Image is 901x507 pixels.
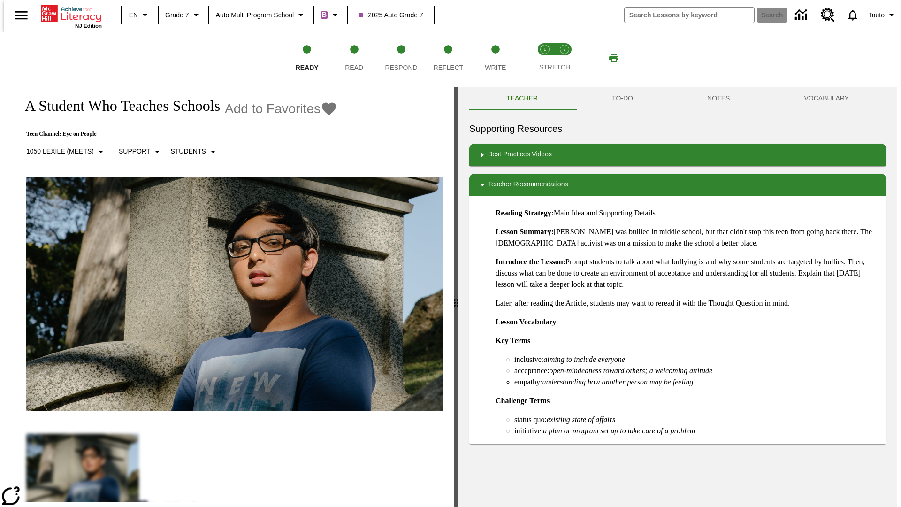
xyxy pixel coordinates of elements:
[161,7,206,23] button: Grade: Grade 7, Select a grade
[165,10,189,20] span: Grade 7
[129,10,138,20] span: EN
[543,47,546,52] text: 1
[23,143,110,160] button: Select Lexile, 1050 Lexile (Meets)
[421,32,475,84] button: Reflect step 4 of 5
[225,101,321,116] span: Add to Favorites
[551,32,578,84] button: Stretch Respond step 2 of 2
[15,131,337,138] p: Teen Channel: Eye on People
[167,143,222,160] button: Select Student
[468,32,523,84] button: Write step 5 of 5
[496,226,878,249] p: [PERSON_NAME] was bullied in middle school, but that didn't stop this teen from going back there....
[789,2,815,28] a: Data Center
[225,100,337,117] button: Add to Favorites - A Student Who Teaches Schools
[496,256,878,290] p: Prompt students to talk about what bullying is and why some students are targeted by bullies. The...
[345,64,363,71] span: Read
[8,1,35,29] button: Open side menu
[359,10,423,20] span: 2025 Auto Grade 7
[469,174,886,196] div: Teacher Recommendations
[317,7,344,23] button: Boost Class color is purple. Change class color
[469,87,886,110] div: Instructional Panel Tabs
[496,209,554,217] strong: Reading Strategy:
[41,3,102,29] div: Home
[15,97,220,115] h1: A Student Who Teaches Schools
[469,87,575,110] button: Teacher
[496,207,878,219] p: Main Idea and Supporting Details
[496,337,530,345] strong: Key Terms
[212,7,311,23] button: School: Auto Multi program School, Select your school
[115,143,167,160] button: Scaffolds, Support
[575,87,670,110] button: TO-DO
[322,9,327,21] span: B
[485,64,506,71] span: Write
[543,355,625,363] em: aiming to include everyone
[514,425,878,437] li: initiative:
[75,23,102,29] span: NJ Edition
[563,47,565,52] text: 2
[815,2,840,28] a: Resource Center, Will open in new tab
[543,427,695,435] em: a plan or program set up to take care of a problem
[599,49,629,66] button: Print
[488,179,568,191] p: Teacher Recommendations
[26,146,94,156] p: 1050 Lexile (Meets)
[531,32,558,84] button: Stretch Read step 1 of 2
[496,228,554,236] strong: Lesson Summary:
[625,8,754,23] input: search field
[119,146,150,156] p: Support
[496,397,550,405] strong: Challenge Terms
[496,298,878,309] p: Later, after reading the Article, students may want to reread it with the Thought Question in mind.
[840,3,865,27] a: Notifications
[26,177,443,411] img: A teenager is outside sitting near a large headstone in a cemetery.
[514,365,878,376] li: acceptance:
[385,64,417,71] span: Respond
[469,121,886,136] h6: Supporting Resources
[514,354,878,365] li: inclusive:
[434,64,464,71] span: Reflect
[488,149,552,161] p: Best Practices Videos
[170,146,206,156] p: Students
[670,87,767,110] button: NOTES
[327,32,381,84] button: Read step 2 of 5
[496,318,556,326] strong: Lesson Vocabulary
[454,87,458,507] div: Press Enter or Spacebar and then press right and left arrow keys to move the slider
[547,415,615,423] em: existing state of affairs
[869,10,885,20] span: Tauto
[514,376,878,388] li: empathy:
[514,414,878,425] li: status quo:
[469,144,886,166] div: Best Practices Videos
[374,32,428,84] button: Respond step 3 of 5
[539,63,570,71] span: STRETCH
[216,10,294,20] span: Auto Multi program School
[496,258,565,266] strong: Introduce the Lesson:
[865,7,901,23] button: Profile/Settings
[280,32,334,84] button: Ready step 1 of 5
[4,87,454,502] div: reading
[125,7,155,23] button: Language: EN, Select a language
[458,87,897,507] div: activity
[296,64,319,71] span: Ready
[550,367,712,375] em: open-mindedness toward others; a welcoming attitude
[767,87,886,110] button: VOCABULARY
[542,378,694,386] em: understanding how another person may be feeling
